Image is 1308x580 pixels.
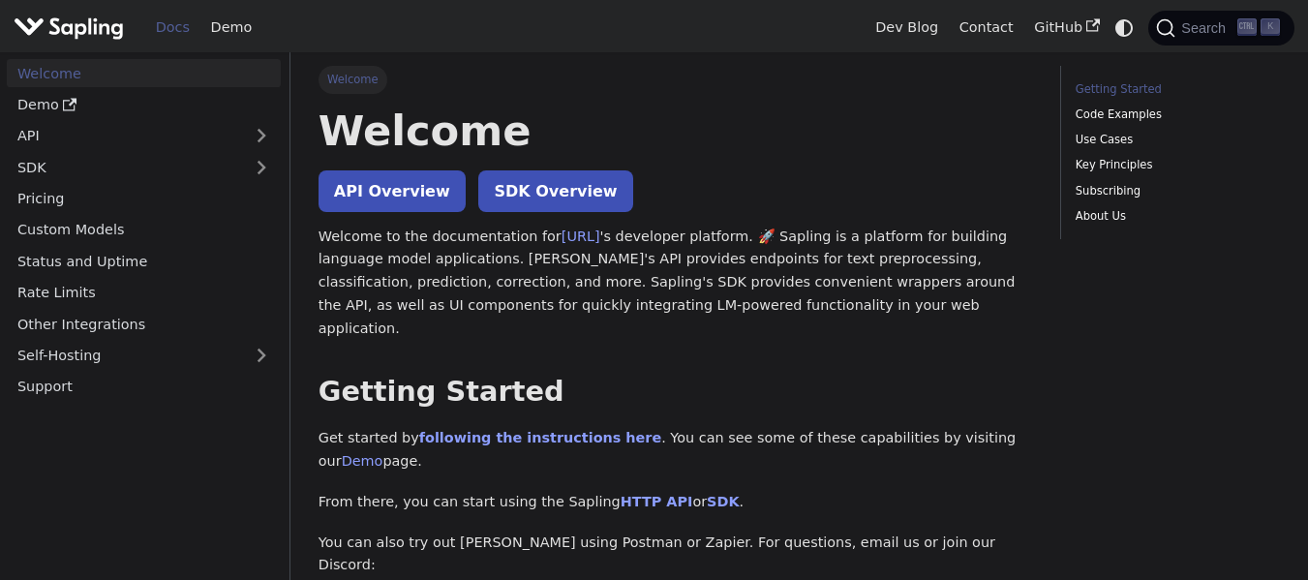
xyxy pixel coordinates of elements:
[7,373,281,401] a: Support
[1148,11,1293,46] button: Search (Ctrl+K)
[342,453,383,469] a: Demo
[1076,156,1273,174] a: Key Principles
[1110,14,1139,42] button: Switch between dark and light mode (currently system mode)
[621,494,693,509] a: HTTP API
[562,229,600,244] a: [URL]
[145,13,200,43] a: Docs
[319,66,387,93] span: Welcome
[319,105,1033,157] h1: Welcome
[1076,207,1273,226] a: About Us
[7,310,281,338] a: Other Integrations
[319,491,1033,514] p: From there, you can start using the Sapling or .
[7,91,281,119] a: Demo
[7,59,281,87] a: Welcome
[707,494,739,509] a: SDK
[7,216,281,244] a: Custom Models
[319,375,1033,410] h2: Getting Started
[7,247,281,275] a: Status and Uptime
[7,185,281,213] a: Pricing
[7,342,281,370] a: Self-Hosting
[200,13,262,43] a: Demo
[14,14,131,42] a: Sapling.ai
[949,13,1024,43] a: Contact
[478,170,632,212] a: SDK Overview
[1175,20,1237,36] span: Search
[865,13,948,43] a: Dev Blog
[242,122,281,150] button: Expand sidebar category 'API'
[319,532,1033,578] p: You can also try out [PERSON_NAME] using Postman or Zapier. For questions, email us or join our D...
[14,14,124,42] img: Sapling.ai
[319,226,1033,341] p: Welcome to the documentation for 's developer platform. 🚀 Sapling is a platform for building lang...
[242,153,281,181] button: Expand sidebar category 'SDK'
[419,430,661,445] a: following the instructions here
[319,427,1033,473] p: Get started by . You can see some of these capabilities by visiting our page.
[7,153,242,181] a: SDK
[319,170,466,212] a: API Overview
[1076,106,1273,124] a: Code Examples
[1076,131,1273,149] a: Use Cases
[1076,80,1273,99] a: Getting Started
[7,122,242,150] a: API
[1076,182,1273,200] a: Subscribing
[1261,18,1280,36] kbd: K
[319,66,1033,93] nav: Breadcrumbs
[7,279,281,307] a: Rate Limits
[1023,13,1110,43] a: GitHub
